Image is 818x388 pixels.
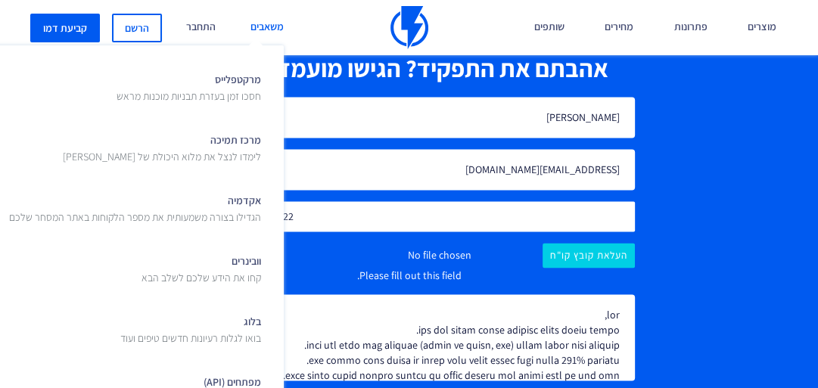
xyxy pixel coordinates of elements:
p: חסכו זמן בעזרת תבניות מוכנות מראש [117,88,261,104]
span: מרכז תמיכה [63,129,261,164]
input: כתובת מייל [183,149,635,190]
a: קביעת דמו [30,14,100,42]
a: הרשם [112,14,162,42]
input: 50-234-5678 [183,201,635,231]
input: שם מלא [183,97,635,138]
p: הגדילו בצורה משמעותית את מספר הלקוחות באתר המסחר שלכם [9,210,261,225]
span: Please fill out this field. [183,268,635,283]
span: וובינרים [142,250,261,285]
span: בלוג [120,310,261,346]
h2: אהבתם את התפקיד? הגישו מועמדות כאן. [53,55,765,82]
p: קחו את הידע שלכם לשלב הבא [142,270,261,285]
span: אקדמיה [9,189,261,225]
p: לימדו לנצל את מלוא היכולת של [PERSON_NAME] [63,149,261,164]
span: מרקטפלייס [117,68,261,104]
p: בואו לגלות רעיונות חדשים טיפים ועוד [120,331,261,346]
